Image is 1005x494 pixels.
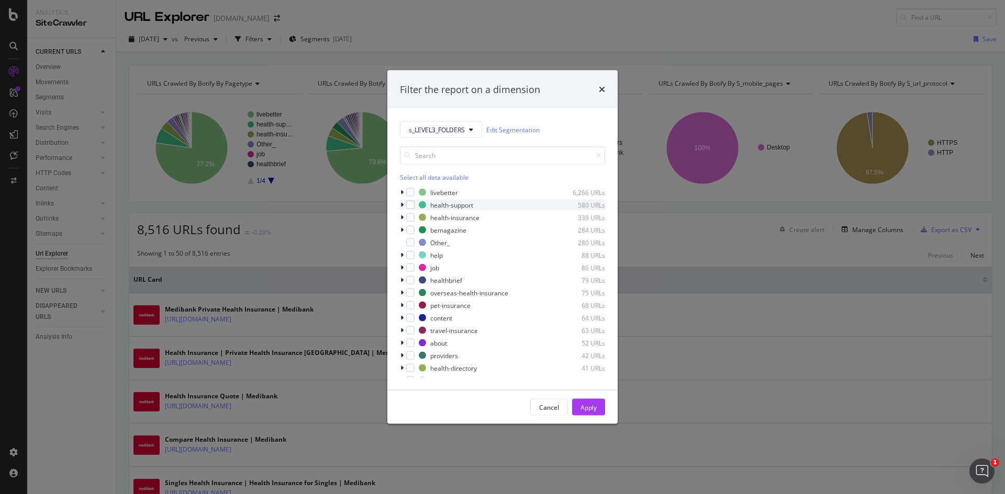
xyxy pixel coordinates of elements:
span: s_LEVEL3_FOLDERS [409,125,465,134]
div: Cancel [539,403,559,411]
a: Edit Segmentation [486,124,540,135]
div: pet-insurance [430,301,471,309]
div: 25 URLs [554,376,605,385]
div: help [430,250,443,259]
button: Apply [572,399,605,416]
input: Search [400,146,605,165]
div: 86 URLs [554,263,605,272]
div: 580 URLs [554,200,605,209]
div: 88 URLs [554,250,605,259]
div: 75 URLs [554,288,605,297]
div: health-support [430,200,473,209]
span: 1 [991,458,999,467]
div: health-insurance [430,213,479,222]
div: Filter the report on a dimension [400,83,540,96]
div: 52 URLs [554,338,605,347]
div: 79 URLs [554,275,605,284]
div: modal [387,70,618,424]
div: 339 URLs [554,213,605,222]
div: travel-insurance [430,326,478,335]
div: Apply [580,403,597,411]
div: 41 URLs [554,363,605,372]
div: providers [430,351,458,360]
div: overseas-health-insurance [430,288,508,297]
div: Select all data available [400,173,605,182]
div: job [430,263,439,272]
iframe: Intercom live chat [969,458,995,484]
div: bemagazine [430,225,466,234]
div: 68 URLs [554,301,605,309]
div: about [430,338,447,347]
div: 42 URLs [554,351,605,360]
div: livebetter [430,188,458,197]
div: 6,266 URLs [554,188,605,197]
div: 63 URLs [554,326,605,335]
div: 284 URLs [554,225,605,234]
div: 64 URLs [554,313,605,322]
div: content [430,313,452,322]
div: go [430,376,438,385]
div: Other_ [430,238,450,247]
div: healthbrief [430,275,462,284]
button: s_LEVEL3_FOLDERS [400,121,482,138]
div: times [599,83,605,96]
div: 280 URLs [554,238,605,247]
div: health-directory [430,363,477,372]
button: Cancel [530,399,568,416]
